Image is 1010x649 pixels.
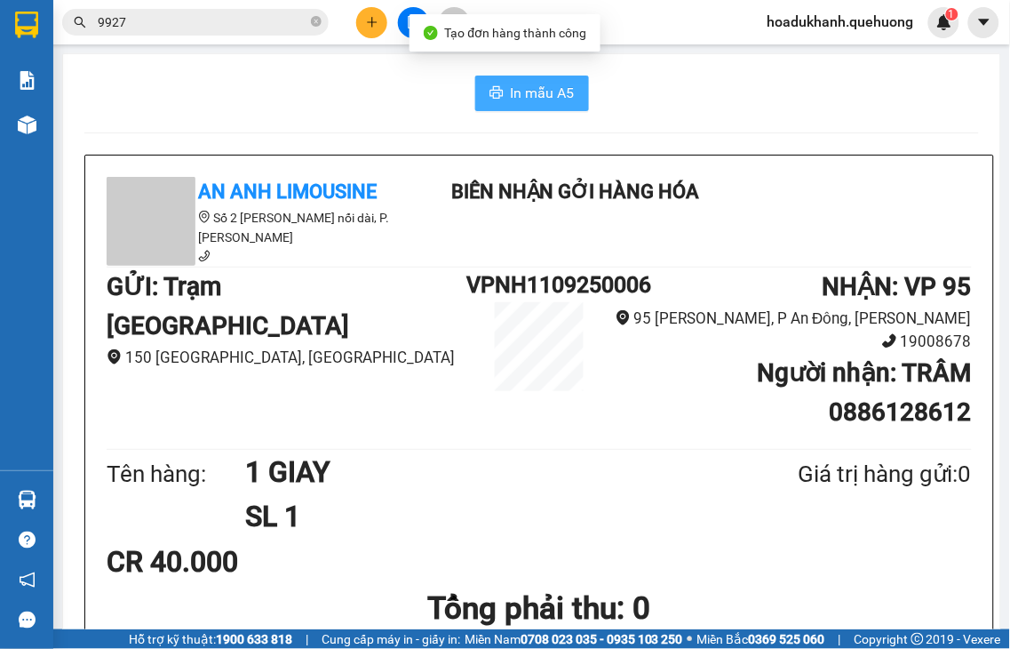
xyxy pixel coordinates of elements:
[356,7,387,38] button: plus
[753,11,928,33] span: hoadukhanh.quehuong
[18,491,36,509] img: warehouse-icon
[15,12,38,38] img: logo-vxr
[521,632,683,646] strong: 0708 023 035 - 0935 103 250
[688,636,693,643] span: ⚪️
[107,349,122,365] span: environment
[19,612,36,629] span: message
[611,307,972,331] li: 95 [PERSON_NAME], P An Đông, [PERSON_NAME]
[511,82,575,104] span: In mẫu A5
[107,584,972,633] h1: Tổng phải thu: 0
[216,632,292,646] strong: 1900 633 818
[697,629,825,649] span: Miền Bắc
[946,8,958,20] sup: 1
[98,12,307,32] input: Tìm tên, số ĐT hoặc mã đơn
[839,629,841,649] span: |
[936,14,952,30] img: icon-new-feature
[398,7,429,38] button: file-add
[19,572,36,589] span: notification
[712,456,972,493] div: Giá trị hàng gửi: 0
[306,629,308,649] span: |
[18,71,36,90] img: solution-icon
[976,14,992,30] span: caret-down
[74,16,86,28] span: search
[616,310,631,325] span: environment
[245,450,712,494] h1: 1 GIAY
[467,268,611,302] h1: VPNH1109250006
[107,346,467,370] li: 150 [GEOGRAPHIC_DATA], [GEOGRAPHIC_DATA]
[911,633,924,645] span: copyright
[451,180,700,203] b: Biên nhận gởi hàng hóa
[245,494,712,539] h1: SL 1
[107,540,392,584] div: CR 40.000
[407,16,419,28] span: file-add
[611,330,972,354] li: 19008678
[107,208,426,247] li: Số 2 [PERSON_NAME] nối dài, P. [PERSON_NAME]
[968,7,999,38] button: caret-down
[22,115,98,198] b: An Anh Limousine
[366,16,378,28] span: plus
[19,532,36,549] span: question-circle
[758,358,972,427] b: Người nhận : TRÂM 0886128612
[198,180,377,203] b: An Anh Limousine
[882,333,897,349] span: phone
[475,76,589,111] button: printerIn mẫu A5
[198,250,211,262] span: phone
[489,85,504,102] span: printer
[439,7,470,38] button: aim
[322,629,460,649] span: Cung cấp máy in - giấy in:
[311,16,322,27] span: close-circle
[129,629,292,649] span: Hỗ trợ kỹ thuật:
[115,26,171,171] b: Biên nhận gởi hàng hóa
[949,8,955,20] span: 1
[749,632,825,646] strong: 0369 525 060
[424,26,438,40] span: check-circle
[198,211,211,223] span: environment
[465,629,683,649] span: Miền Nam
[107,456,245,493] div: Tên hàng:
[311,14,322,31] span: close-circle
[445,26,587,40] span: Tạo đơn hàng thành công
[18,116,36,134] img: warehouse-icon
[107,272,349,341] b: GỬI : Trạm [GEOGRAPHIC_DATA]
[823,272,972,301] b: NHẬN : VP 95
